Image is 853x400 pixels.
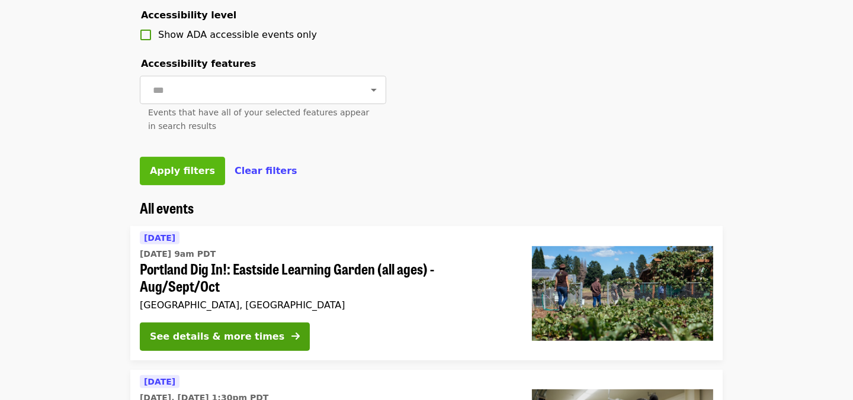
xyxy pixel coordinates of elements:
[144,377,175,386] span: [DATE]
[140,260,513,295] span: Portland Dig In!: Eastside Learning Garden (all ages) - Aug/Sept/Oct
[140,248,216,260] time: [DATE] 9am PDT
[150,165,215,176] span: Apply filters
[291,331,300,342] i: arrow-right icon
[140,299,513,311] div: [GEOGRAPHIC_DATA], [GEOGRAPHIC_DATA]
[141,9,236,21] span: Accessibility level
[532,246,713,341] img: Portland Dig In!: Eastside Learning Garden (all ages) - Aug/Sept/Oct organized by Oregon Food Bank
[130,226,723,360] a: See details for "Portland Dig In!: Eastside Learning Garden (all ages) - Aug/Sept/Oct"
[235,165,297,176] span: Clear filters
[158,29,317,40] span: Show ADA accessible events only
[150,330,284,344] div: See details & more times
[144,233,175,243] span: [DATE]
[140,197,194,218] span: All events
[140,157,225,185] button: Apply filters
[365,82,382,98] button: Open
[235,164,297,178] button: Clear filters
[148,108,369,131] span: Events that have all of your selected features appear in search results
[141,58,256,69] span: Accessibility features
[140,322,310,351] button: See details & more times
